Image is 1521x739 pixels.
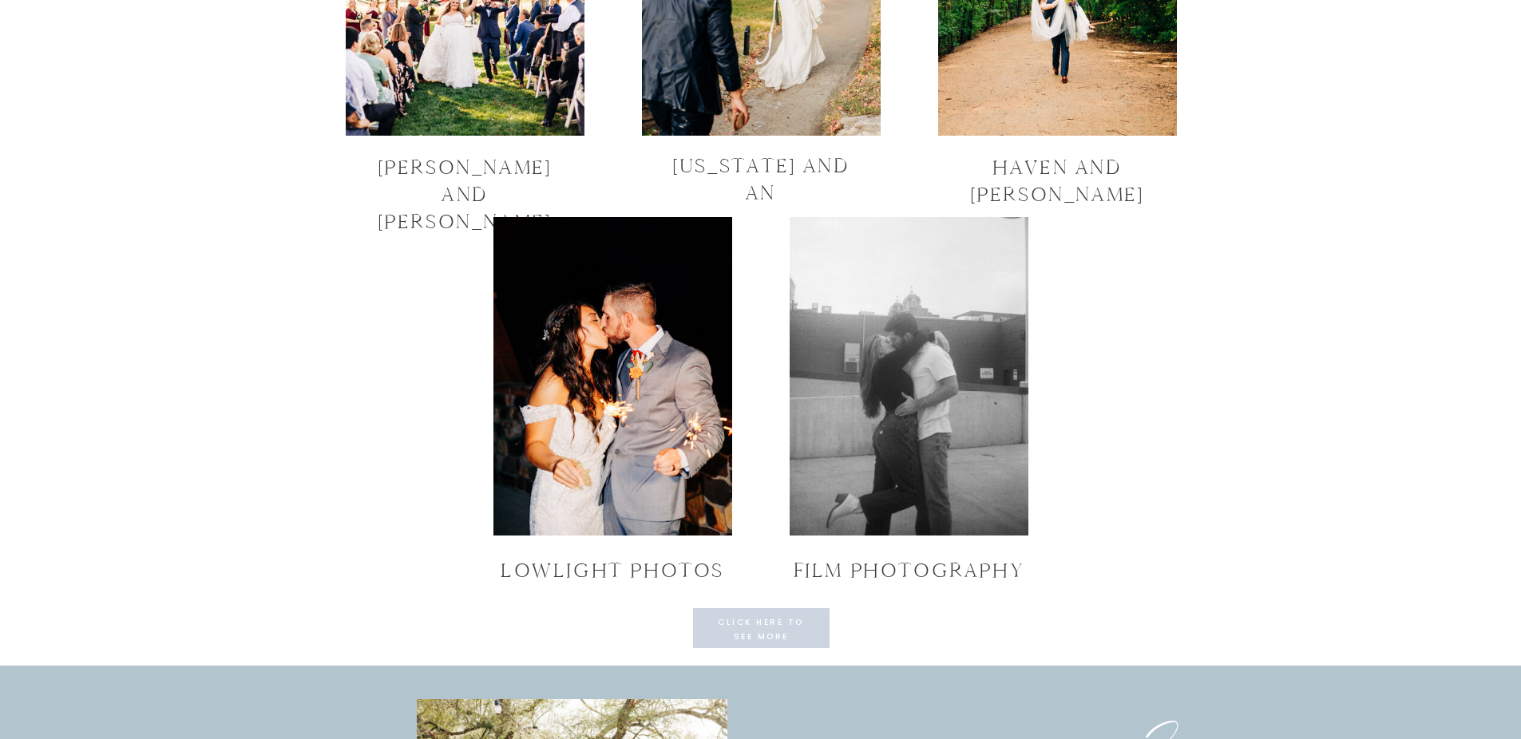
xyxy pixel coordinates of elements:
a: click here to see more galleries [707,615,815,641]
a: lowlight photos [493,557,732,583]
a: [PERSON_NAME] and [PERSON_NAME] [362,154,568,177]
a: [US_STATE] and an [660,152,862,177]
a: film photography [790,557,1028,583]
a: haven and [PERSON_NAME] [938,154,1177,177]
